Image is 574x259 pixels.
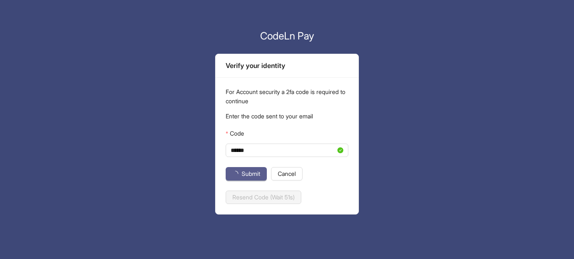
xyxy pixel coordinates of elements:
p: For Account security a 2fa code is required to continue [226,87,348,106]
button: Cancel [271,167,303,181]
label: Code [226,127,244,140]
div: Verify your identity [226,60,348,71]
span: Resend Code (Wait 51s) [232,193,295,202]
p: Enter the code sent to your email [226,112,348,121]
span: loading [232,171,238,177]
input: Code [231,146,336,155]
button: Resend Code (Wait 51s) [226,191,301,204]
span: Submit [242,169,260,178]
p: CodeLn Pay [215,29,359,44]
button: Submit [226,167,267,181]
span: Cancel [278,169,296,178]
